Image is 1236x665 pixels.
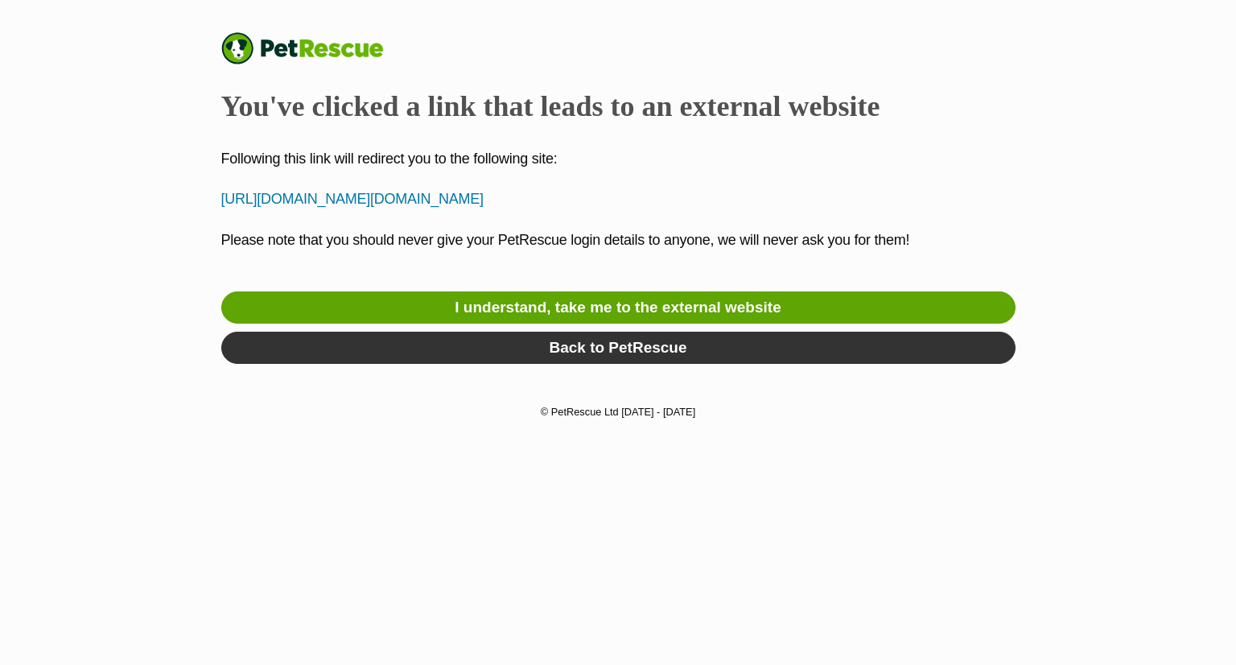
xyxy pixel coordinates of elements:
h2: You've clicked a link that leads to an external website [221,89,1016,124]
a: Back to PetRescue [221,332,1016,364]
a: I understand, take me to the external website [221,291,1016,324]
p: [URL][DOMAIN_NAME][DOMAIN_NAME] [221,188,1016,210]
p: Following this link will redirect you to the following site: [221,148,1016,170]
a: PetRescue [221,32,400,64]
small: © PetRescue Ltd [DATE] - [DATE] [541,406,695,418]
p: Please note that you should never give your PetRescue login details to anyone, we will never ask ... [221,229,1016,273]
